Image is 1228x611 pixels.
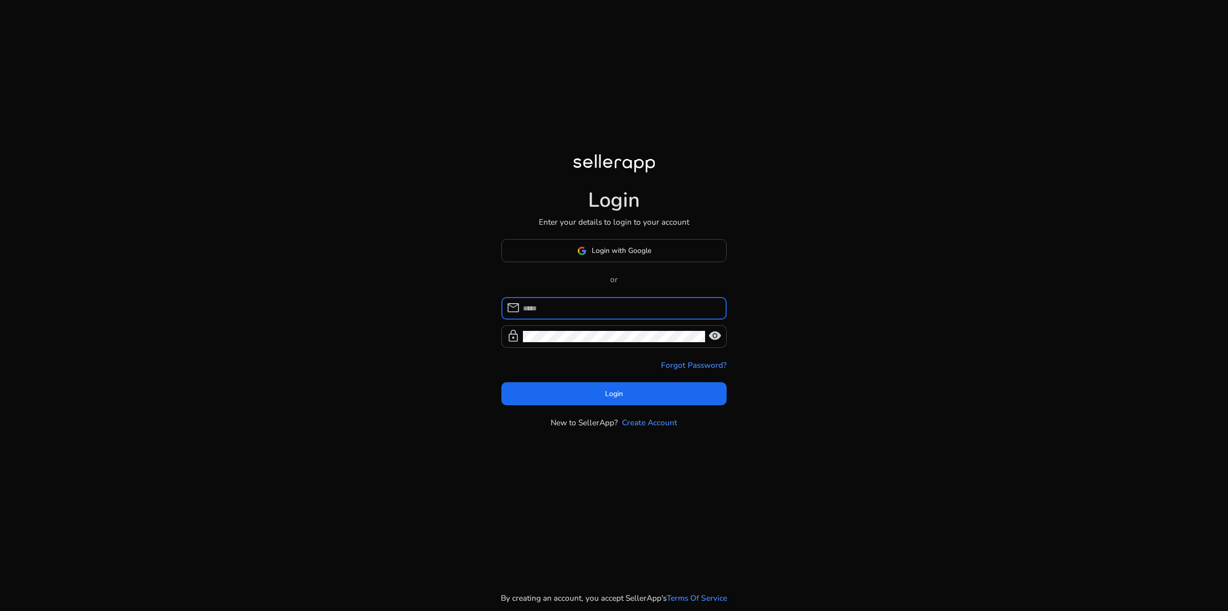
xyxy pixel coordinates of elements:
span: mail [506,301,520,314]
button: Login with Google [501,239,727,262]
span: lock [506,329,520,343]
button: Login [501,382,727,405]
p: or [501,273,727,285]
a: Create Account [622,417,677,428]
span: visibility [708,329,722,343]
img: google-logo.svg [577,246,587,255]
h1: Login [588,188,640,213]
a: Terms Of Service [667,592,727,604]
p: Enter your details to login to your account [539,216,689,228]
span: Login with Google [592,245,651,256]
p: New to SellerApp? [551,417,618,428]
span: Login [605,388,623,399]
a: Forgot Password? [661,359,727,371]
